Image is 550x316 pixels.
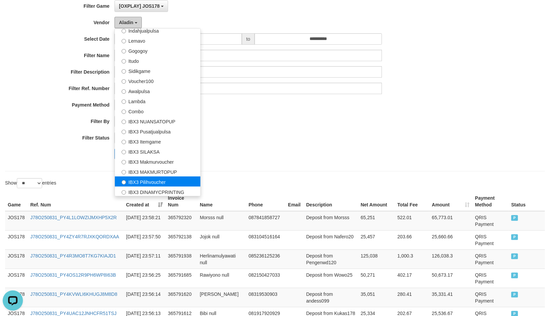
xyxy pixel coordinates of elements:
span: PAID [511,215,518,221]
td: [DATE] 23:57:50 [123,230,165,249]
th: Status [509,192,545,211]
label: Gogogoy [115,45,200,55]
td: 087841858727 [246,211,285,231]
a: J78O250831_PY4OS12R9PH6WP8I63B [30,272,116,278]
span: [OXPLAY] JOS178 [119,3,160,9]
td: 280.41 [395,288,429,307]
td: 65,251 [358,211,395,231]
input: Combo [122,110,126,114]
label: IBX3 NUANSATOPUP [115,116,200,126]
label: IBX3 MAKMURTOPUP [115,166,200,176]
input: IBX3 DINAMYCPRINTING [122,190,126,195]
td: 365792320 [165,211,197,231]
td: 25,660.66 [429,230,472,249]
a: J78O250831_PY4ZY4R7RJXKQORDXAA [30,234,119,239]
td: QRIS Payment [473,288,509,307]
td: 365792138 [165,230,197,249]
td: 125,038 [358,249,395,269]
label: IBX3 DINAMYCPRINTING [115,187,200,197]
button: [OXPLAY] JOS178 [115,0,168,12]
th: Net Amount [358,192,395,211]
td: 402.17 [395,269,429,288]
a: J78O250831_PY4KVWLI6KHUGJ8M8D8 [30,291,117,297]
th: Name [197,192,246,211]
th: Payment Method [473,192,509,211]
td: Deposit from Morsss [303,211,358,231]
input: Gogogoy [122,49,126,53]
td: JOS178 [5,211,28,231]
label: Show entries [5,178,56,188]
label: Voucher100 [115,76,200,86]
td: JOS178 [5,230,28,249]
td: 50,271 [358,269,395,288]
span: PAID [511,292,518,298]
button: Open LiveChat chat widget [3,3,23,23]
td: Deposit from Nafero20 [303,230,358,249]
td: Deposit from Wowo25 [303,269,358,288]
select: Showentries [17,178,42,188]
td: Morsss null [197,211,246,231]
input: IBX3 Itemgame [122,140,126,144]
td: 365791620 [165,288,197,307]
td: [PERSON_NAME] [197,288,246,307]
td: QRIS Payment [473,249,509,269]
span: PAID [511,273,518,278]
input: Lambda [122,100,126,104]
input: IBX3 Makmurvoucher [122,160,126,164]
td: Deposit from Pengenwd120 [303,249,358,269]
label: Indahjualpulsa [115,25,200,35]
th: Phone [246,192,285,211]
td: Rawiyono null [197,269,246,288]
a: J78O250831_PY4UAC12JNHCFR51TSJ [30,311,117,316]
label: Lambda [115,96,200,106]
label: IBX3 Makmurvoucher [115,156,200,166]
td: 082150427033 [246,269,285,288]
td: Jojok null [197,230,246,249]
button: Aladin [115,17,142,28]
td: QRIS Payment [473,269,509,288]
input: Lemavo [122,39,126,43]
a: J78O250831_PY4R3MO8T7KG7KIAJD1 [30,253,116,259]
span: PAID [511,234,518,240]
span: Aladin [119,20,133,25]
input: IBX3 MAKMURTOPUP [122,170,126,174]
td: QRIS Payment [473,211,509,231]
label: Awalpulsa [115,86,200,96]
td: 08319530903 [246,288,285,307]
input: Indahjualpulsa [122,29,126,33]
label: IBX3 Itemgame [115,136,200,146]
label: IBX3 Pilihvoucher [115,176,200,187]
label: IBX3 Pusatjualpulsa [115,126,200,136]
td: 085236125236 [246,249,285,269]
td: 50,673.17 [429,269,472,288]
a: J78O250831_PY4L1LOWZIJMXHP5X2R [30,215,117,220]
td: Herlinamulyawati null [197,249,246,269]
label: Sidikgame [115,66,200,76]
input: Awalpulsa [122,89,126,94]
th: Game [5,192,28,211]
td: 365791938 [165,249,197,269]
input: IBX3 Pusatjualpulsa [122,130,126,134]
td: 65,773.01 [429,211,472,231]
td: 126,038.3 [429,249,472,269]
td: [DATE] 23:56:25 [123,269,165,288]
td: 203.66 [395,230,429,249]
th: Created at: activate to sort column ascending [123,192,165,211]
td: 083104516164 [246,230,285,249]
label: Itudo [115,55,200,66]
td: 35,331.41 [429,288,472,307]
th: Invoice Num [165,192,197,211]
td: Deposit from andess099 [303,288,358,307]
th: Description [303,192,358,211]
input: IBX3 NUANSATOPUP [122,120,126,124]
label: Combo [115,106,200,116]
input: Voucher100 [122,79,126,84]
th: Email [285,192,303,211]
td: QRIS Payment [473,230,509,249]
td: JOS178 [5,249,28,269]
td: 365791685 [165,269,197,288]
input: IBX3 Pilihvoucher [122,180,126,185]
input: Sidikgame [122,69,126,74]
td: 1,000.3 [395,249,429,269]
td: JOS178 [5,269,28,288]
